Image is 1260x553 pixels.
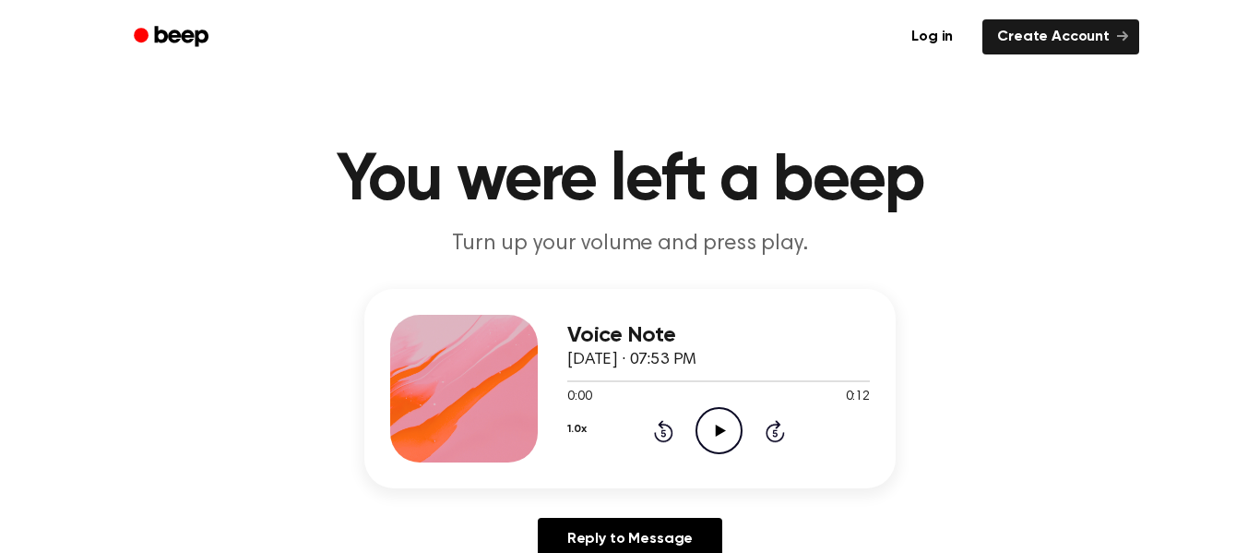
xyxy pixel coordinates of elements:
h1: You were left a beep [158,148,1102,214]
span: [DATE] · 07:53 PM [567,352,696,368]
h3: Voice Note [567,323,870,348]
button: 1.0x [567,414,586,445]
a: Create Account [982,19,1139,54]
a: Beep [121,19,225,55]
span: 0:12 [846,388,870,407]
a: Log in [893,16,971,58]
span: 0:00 [567,388,591,407]
p: Turn up your volume and press play. [276,229,984,259]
